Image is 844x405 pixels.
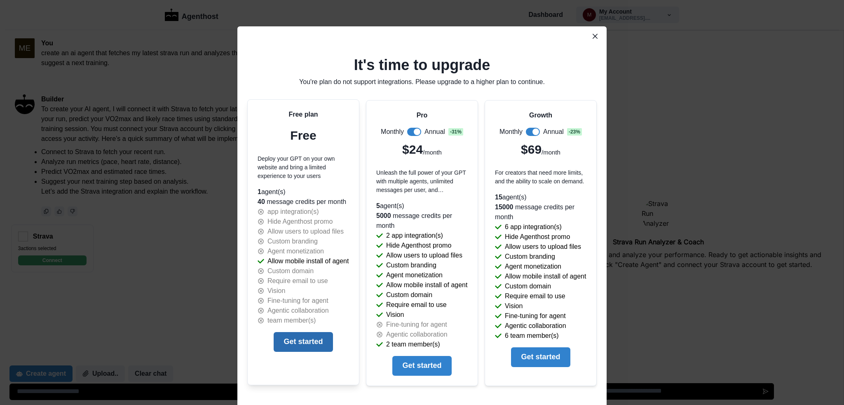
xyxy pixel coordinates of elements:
p: Require email to use [386,300,447,310]
p: Custom domain [267,266,314,276]
p: Fine-tuning for agent [267,296,328,306]
button: Get started [511,347,570,367]
p: 2 app integration(s) [386,231,443,241]
p: message credits per month [376,211,468,231]
a: powered byAgenthost[URL] [7,239,86,260]
p: Custom branding [386,260,436,270]
p: app integration(s) [267,207,319,217]
span: - 23 % [567,128,582,136]
p: Hide Agenthost promo [386,241,451,250]
span: 15 [495,194,502,201]
button: Close [588,30,602,43]
p: agent(s) [376,201,468,211]
p: Agent monetization [505,262,561,272]
p: Hide Agenthost promo [505,232,570,242]
p: Agent monetization [267,246,324,256]
p: 2 team member(s) [386,339,440,349]
p: Growth [529,110,552,120]
p: powered by [7,239,86,248]
p: For creators that need more limits, and the ability to scale on demand. [495,169,586,186]
p: /month [423,148,442,157]
p: Agentic collaboration [386,330,448,339]
p: Require email to use [505,291,565,301]
button: Add [7,307,31,317]
p: Free [290,126,316,145]
p: Allow mobile install of agent [267,256,349,266]
p: Custom domain [505,281,551,291]
img: Strava Run Analyzer & Coach logo [261,168,294,201]
button: Send message [377,353,394,369]
p: Annual [424,127,445,137]
p: message credits per month [258,197,349,207]
p: See more [7,193,86,201]
p: Allow mobile install of agent [505,272,586,281]
p: Agent monetization [386,270,443,280]
span: 40 [258,198,265,205]
p: Annual [543,127,564,137]
span: 1 [258,188,261,195]
button: Get started [392,356,451,376]
p: Allow users to upload files [267,227,344,236]
p: Vision [505,301,523,311]
p: Agentic collaboration [505,321,566,331]
p: Custom branding [505,252,555,262]
p: agent(s) [258,187,349,197]
p: Custom domain [386,290,432,300]
img: strava-logo.png [7,32,40,65]
p: Custom branding [267,236,318,246]
p: Agentic collaboration [267,306,329,316]
p: Conversations [7,293,58,304]
p: An agent that connects to [GEOGRAPHIC_DATA], fetches your latest run, analyzes performance metric... [7,119,86,188]
p: 6 app integration(s) [505,222,562,232]
h2: It's time to upgrade [247,56,597,74]
p: agent(s) [495,192,586,202]
button: Get started [274,332,333,352]
p: team member(s) [267,316,316,325]
span: 5000 [376,212,391,219]
h2: Strava Run Analyzer & Coach [232,208,324,215]
button: Log out [62,326,86,339]
p: Fine-tuning for agent [505,311,566,321]
p: Hide Agenthost promo [267,217,333,227]
p: Unleash the full power of your GPT with multiple agents, unlimited messages per user, and subscri... [376,169,468,194]
p: Monthly [499,127,523,137]
p: Free plan [288,110,318,119]
button: [URL] [7,250,48,263]
p: Allow users to upload files [505,242,581,252]
a: terms [7,360,20,368]
button: Clear chat [162,335,207,351]
img: Agenthost [12,249,25,262]
p: Logged in as mlamberts@... [7,326,59,343]
button: Share [7,206,47,222]
h2: Strava Run Analyzer & Coach [7,70,86,114]
p: /month [542,148,560,157]
p: Vision [386,310,404,320]
p: Fine-tuning for agent [386,320,447,330]
p: Deploy your GPT on your own website and bring a limited experience to your users [258,155,349,180]
span: - 31 % [448,128,463,136]
p: $69 [521,140,542,159]
a: privacy policy [23,360,56,368]
p: Allow users to upload files [386,250,462,260]
p: Allow mobile install of agent [386,280,467,290]
p: Vision [267,286,285,296]
p: Monthly [381,127,404,137]
span: 5 [376,202,380,209]
p: $24 [402,140,423,159]
p: Require email to use [267,276,328,286]
p: 6 team member(s) [505,331,559,341]
span: 15000 [495,204,513,211]
p: Hi! I can fetch your latest Strava run and analyze your performance. Ready to get actionable insi... [99,219,457,239]
p: message credits per month [495,202,586,222]
p: Pro [417,110,428,120]
p: You're plan do not support integrations. Please upgrade to a higher plan to continue. [247,77,597,87]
